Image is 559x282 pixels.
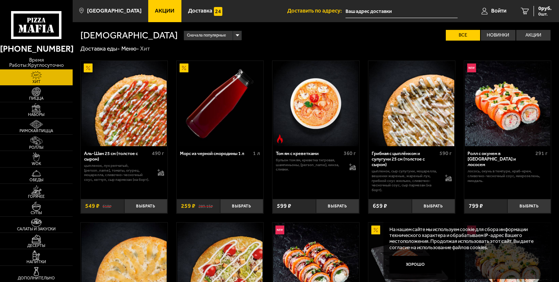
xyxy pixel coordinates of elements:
[287,8,346,14] span: Доставить по адресу:
[275,134,284,143] img: Острое блюдо
[277,203,291,209] span: 599 ₽
[412,199,455,213] button: Выбрать
[538,12,552,16] span: 0 шт.
[80,31,178,40] h1: [DEMOGRAPHIC_DATA]
[275,226,284,234] img: Новинка
[81,61,167,146] a: АкционныйАль-Шам 25 см (толстое с сыром)
[469,203,483,209] span: 799 ₽
[152,150,164,157] span: 490 г
[468,151,534,167] div: Ролл с окунем в [GEOGRAPHIC_DATA] и лососем
[272,61,359,146] a: Острое блюдоТом ям с креветками
[481,30,515,41] label: Новинки
[103,203,111,209] s: 618 ₽
[535,150,548,157] span: 291 г
[214,7,223,16] img: 15daf4d41897b9f0e9f617042186c801.svg
[491,8,506,14] span: Войти
[372,151,438,167] div: Грибная с цыплёнком и сулугуни 25 см (толстое с сыром)
[84,164,152,182] p: цыпленок, лук репчатый, [PERSON_NAME], томаты, огурец, моцарелла, сливочно-чесночный соус, кетчуп...
[316,199,359,213] button: Выбрать
[273,61,358,146] img: Том ям с креветками
[389,226,541,250] p: На нашем сайте мы используем cookie для сбора информации технического характера и обрабатываем IP...
[84,63,93,72] img: Акционный
[87,8,142,14] span: [GEOGRAPHIC_DATA]
[440,150,452,157] span: 590 г
[465,61,550,146] img: Ролл с окунем в темпуре и лососем
[198,203,213,209] s: 289.15 ₽
[177,61,263,146] a: АкционныйМорс из черной смородины 1 л
[253,150,260,157] span: 1 л
[85,203,100,209] span: 549 ₽
[81,61,167,146] img: Аль-Шам 25 см (толстое с сыром)
[344,150,356,157] span: 360 г
[507,199,551,213] button: Выбрать
[124,199,167,213] button: Выбрать
[180,151,251,156] div: Морс из черной смородины 1 л
[177,61,263,146] img: Морс из черной смородины 1 л
[389,256,442,273] button: Хорошо
[220,199,263,213] button: Выбрать
[276,151,342,156] div: Том ям с креветками
[180,63,188,72] img: Акционный
[371,226,380,234] img: Акционный
[80,45,120,52] a: Доставка еды-
[468,169,548,183] p: лосось, окунь в темпуре, краб-крем, сливочно-чесночный соус, микрозелень, миндаль.
[369,61,454,146] img: Грибная с цыплёнком и сулугуни 25 см (толстое с сыром)
[121,45,139,52] a: Меню-
[188,8,212,14] span: Доставка
[372,169,439,192] p: цыпленок, сыр сулугуни, моцарелла, вешенки жареные, жареный лук, грибной соус Жюльен, сливочно-че...
[446,30,480,41] label: Все
[346,4,457,18] input: Ваш адрес доставки
[373,203,387,209] span: 659 ₽
[276,158,343,172] p: бульон том ям, креветка тигровая, шампиньоны, [PERSON_NAME], кинза, сливки.
[187,30,226,41] span: Сначала популярные
[155,8,174,14] span: Акции
[84,151,150,162] div: Аль-Шам 25 см (толстое с сыром)
[464,61,551,146] a: НовинкаРолл с окунем в темпуре и лососем
[538,6,552,11] span: 0 руб.
[516,30,551,41] label: Акции
[467,63,476,72] img: Новинка
[181,203,195,209] span: 259 ₽
[140,45,150,53] div: Хит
